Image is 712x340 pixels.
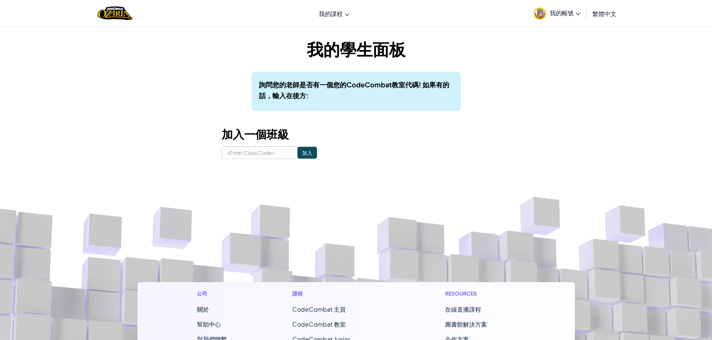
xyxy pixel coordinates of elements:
span: CodeCombat 主頁 [292,305,346,313]
span: 我的帳號 [550,9,580,17]
h3: 加入一個班級 [222,126,491,143]
h1: 課程 [292,290,380,297]
a: 繁體中文 [589,3,620,24]
b: 詢問您的老師是否有一個您的CodeCombat教室代碼! 如果有的話，輸入在後方: [259,80,449,100]
img: avatar [534,7,546,20]
span: 繁體中文 [592,10,616,18]
a: 我的課程 [315,3,353,24]
a: CodeCombat 教室 [292,320,346,328]
a: 幫助中心 [197,320,221,328]
a: 在線直播課程 [445,305,481,313]
span: 我的課程 [319,10,343,18]
h1: 公司 [197,290,227,297]
a: 圖書館解決方案 [445,320,487,328]
img: Home [98,6,132,21]
input: <Enter Class Code> [222,146,298,159]
a: Ozaria by CodeCombat logo [98,6,132,21]
h1: 我的學生面板 [222,37,491,60]
a: 關於 [197,305,209,313]
h1: Resources [445,290,515,297]
input: 加入 [298,147,317,159]
a: 我的帳號 [530,1,584,25]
